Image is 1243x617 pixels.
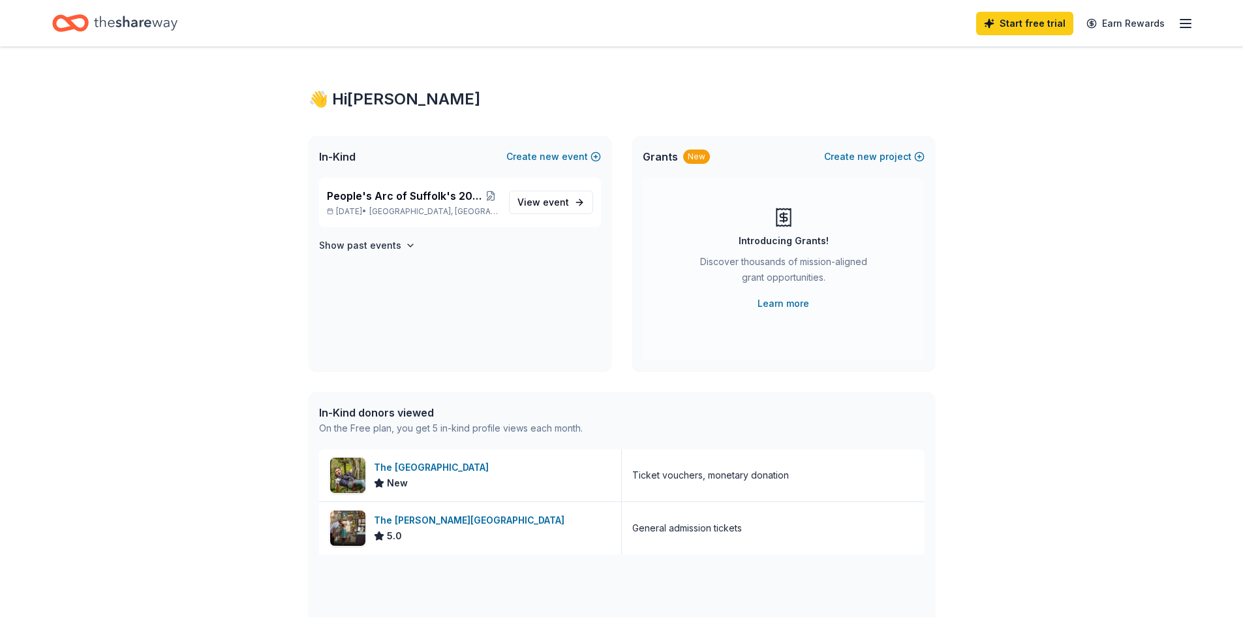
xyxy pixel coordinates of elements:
[509,191,593,214] a: View event
[374,460,494,475] div: The [GEOGRAPHIC_DATA]
[330,458,365,493] img: Image for The Adventure Park
[632,467,789,483] div: Ticket vouchers, monetary donation
[319,238,401,253] h4: Show past events
[543,197,569,208] span: event
[683,150,710,164] div: New
[327,206,499,217] p: [DATE] •
[369,206,498,217] span: [GEOGRAPHIC_DATA], [GEOGRAPHIC_DATA]
[52,8,177,39] a: Home
[327,188,484,204] span: People's Arc of Suffolk's 2025 Annual Candlelight Ball
[976,12,1073,35] a: Start free trial
[374,513,570,528] div: The [PERSON_NAME][GEOGRAPHIC_DATA]
[319,405,583,420] div: In-Kind donors viewed
[739,233,829,249] div: Introducing Grants!
[643,149,678,165] span: Grants
[517,195,569,210] span: View
[387,528,402,544] span: 5.0
[319,238,416,253] button: Show past events
[857,149,877,165] span: new
[506,149,601,165] button: Createnewevent
[319,149,356,165] span: In-Kind
[387,475,408,491] span: New
[330,511,365,546] img: Image for The Walt Disney Museum
[695,254,872,291] div: Discover thousands of mission-aligned grant opportunities.
[758,296,809,311] a: Learn more
[319,420,583,436] div: On the Free plan, you get 5 in-kind profile views each month.
[309,89,935,110] div: 👋 Hi [PERSON_NAME]
[632,520,742,536] div: General admission tickets
[1079,12,1173,35] a: Earn Rewards
[540,149,559,165] span: new
[824,149,925,165] button: Createnewproject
